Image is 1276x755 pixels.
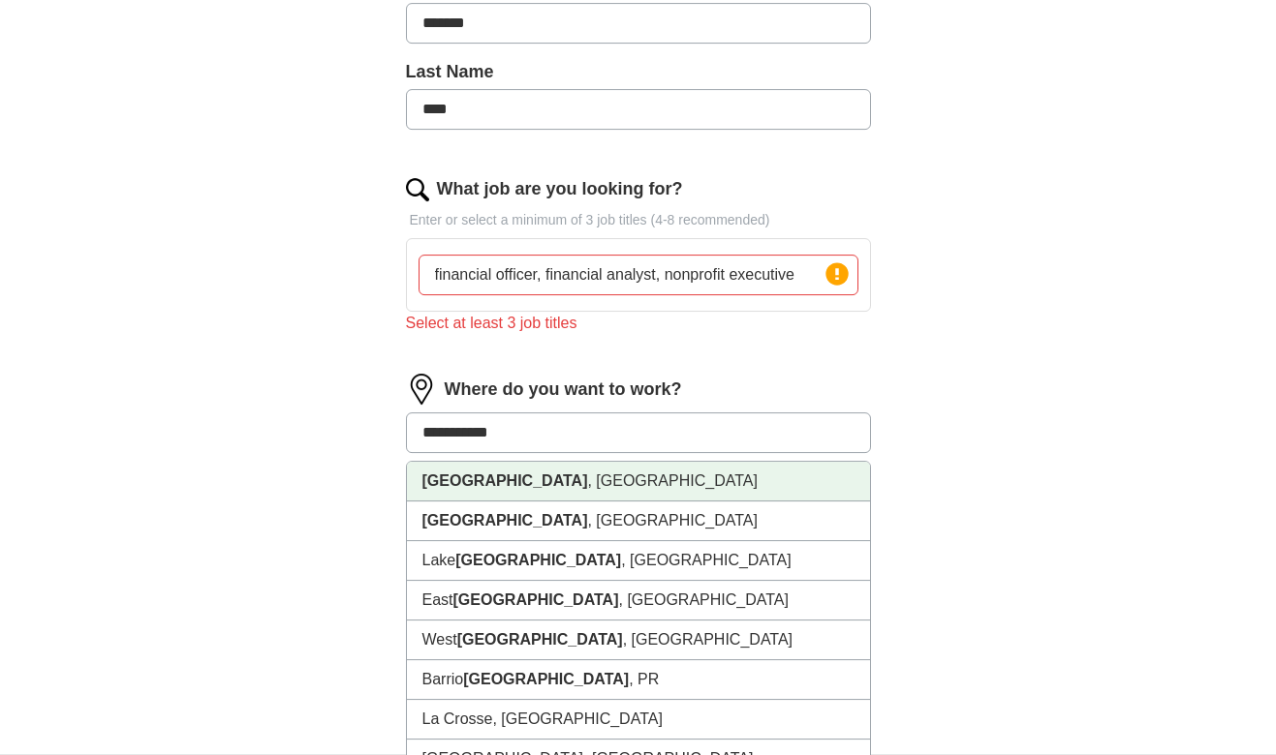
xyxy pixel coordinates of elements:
strong: [GEOGRAPHIC_DATA] [422,472,588,489]
label: What job are you looking for? [437,176,683,202]
li: East , [GEOGRAPHIC_DATA] [407,581,870,620]
input: Type a job title and press enter [419,255,858,295]
li: West , [GEOGRAPHIC_DATA] [407,620,870,660]
label: Where do you want to work? [445,377,682,403]
li: Lake , [GEOGRAPHIC_DATA] [407,541,870,581]
strong: [GEOGRAPHIC_DATA] [453,591,619,608]
strong: [GEOGRAPHIC_DATA] [455,552,621,568]
div: Select at least 3 job titles [406,312,871,335]
img: location.png [406,374,437,405]
img: search.png [406,178,429,201]
strong: [GEOGRAPHIC_DATA] [457,631,623,648]
strong: [GEOGRAPHIC_DATA] [422,512,588,528]
li: , [GEOGRAPHIC_DATA] [407,462,870,501]
li: La Crosse, [GEOGRAPHIC_DATA] [407,700,870,740]
label: Last Name [406,59,871,85]
li: Barrio , PR [407,660,870,700]
strong: [GEOGRAPHIC_DATA] [463,671,629,687]
p: Enter or select a minimum of 3 job titles (4-8 recommended) [406,210,871,230]
li: , [GEOGRAPHIC_DATA] [407,501,870,541]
